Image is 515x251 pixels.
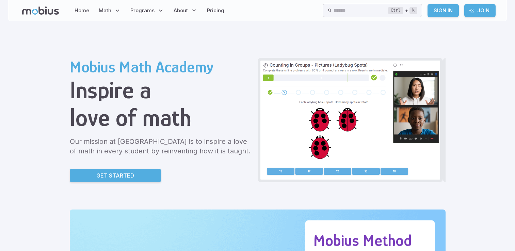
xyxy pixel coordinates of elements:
span: About [174,7,188,14]
a: Pricing [205,3,226,18]
h2: Mobius Method [313,231,427,250]
span: Programs [130,7,155,14]
p: Get Started [96,171,134,180]
kbd: k [409,7,417,14]
a: Sign In [428,4,459,17]
a: Home [73,3,91,18]
span: Math [99,7,111,14]
a: Join [464,4,496,17]
kbd: Ctrl [388,7,403,14]
a: Get Started [70,169,161,182]
h2: Mobius Math Academy [70,58,252,76]
p: Our mission at [GEOGRAPHIC_DATA] is to inspire a love of math in every student by reinventing how... [70,137,252,156]
h1: love of math [70,104,252,131]
h1: Inspire a [70,76,252,104]
div: + [388,6,417,15]
img: Grade 2 Class [260,61,440,180]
